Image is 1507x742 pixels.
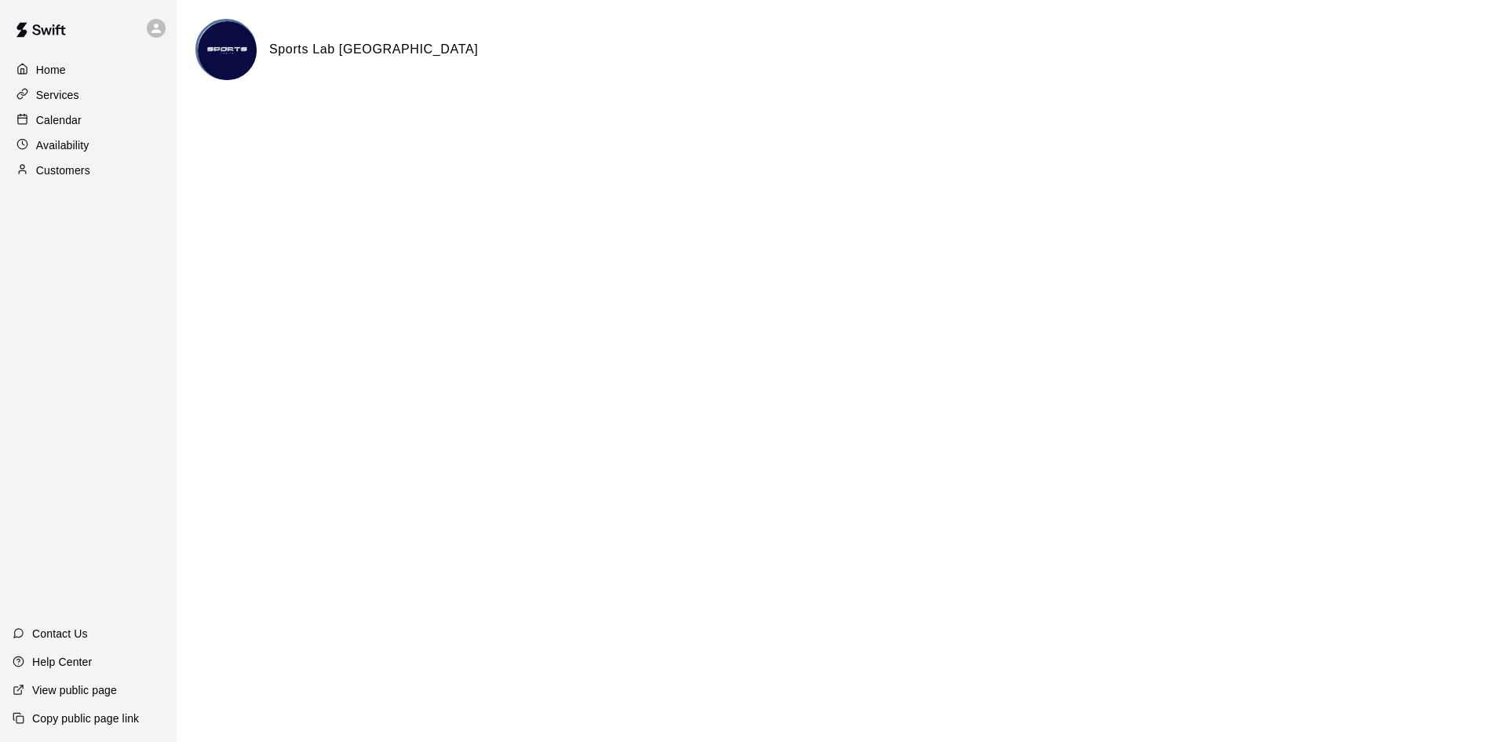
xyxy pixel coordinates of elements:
p: Services [36,87,79,103]
a: Services [13,83,164,107]
p: Calendar [36,112,82,128]
a: Customers [13,159,164,182]
p: Customers [36,163,90,178]
a: Home [13,58,164,82]
h6: Sports Lab [GEOGRAPHIC_DATA] [269,39,478,60]
p: Contact Us [32,626,88,641]
p: Help Center [32,654,92,670]
a: Calendar [13,108,164,132]
img: Sports Lab TN logo [198,21,257,80]
p: Home [36,62,66,78]
p: Copy public page link [32,711,139,726]
a: Availability [13,133,164,157]
p: Availability [36,137,89,153]
p: View public page [32,682,117,698]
